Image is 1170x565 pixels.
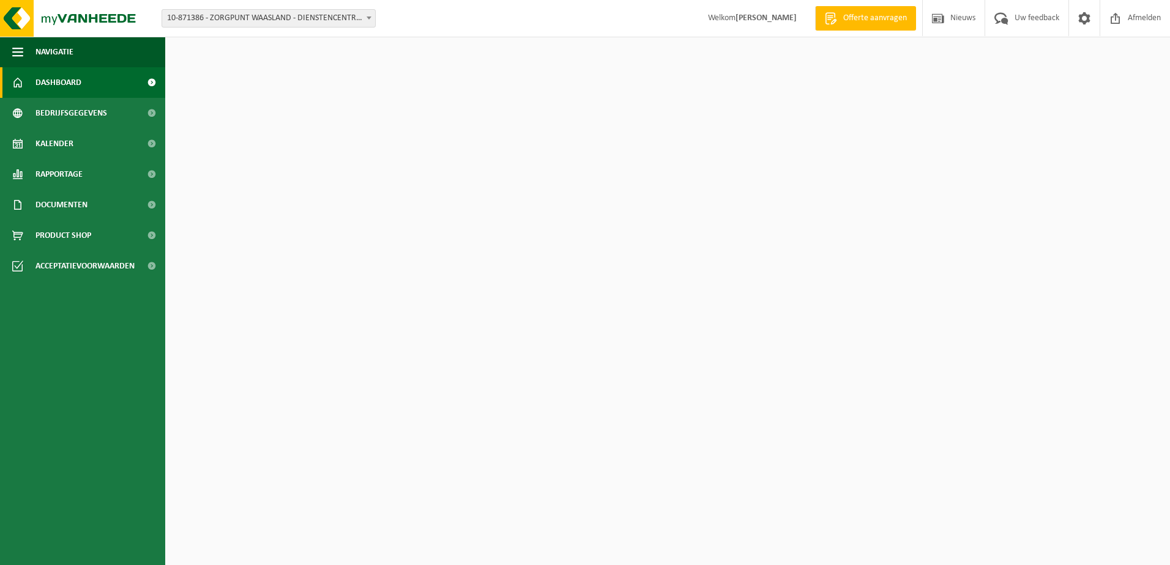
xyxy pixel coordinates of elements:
span: 10-871386 - ZORGPUNT WAASLAND - DIENSTENCENTRUM HOUTMERE - ZWIJNDRECHT [162,10,375,27]
a: Offerte aanvragen [815,6,916,31]
span: Offerte aanvragen [840,12,910,24]
span: Dashboard [35,67,81,98]
span: Product Shop [35,220,91,251]
span: Documenten [35,190,88,220]
span: Bedrijfsgegevens [35,98,107,128]
span: Rapportage [35,159,83,190]
span: Acceptatievoorwaarden [35,251,135,281]
span: Navigatie [35,37,73,67]
span: Kalender [35,128,73,159]
span: 10-871386 - ZORGPUNT WAASLAND - DIENSTENCENTRUM HOUTMERE - ZWIJNDRECHT [162,9,376,28]
strong: [PERSON_NAME] [736,13,797,23]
